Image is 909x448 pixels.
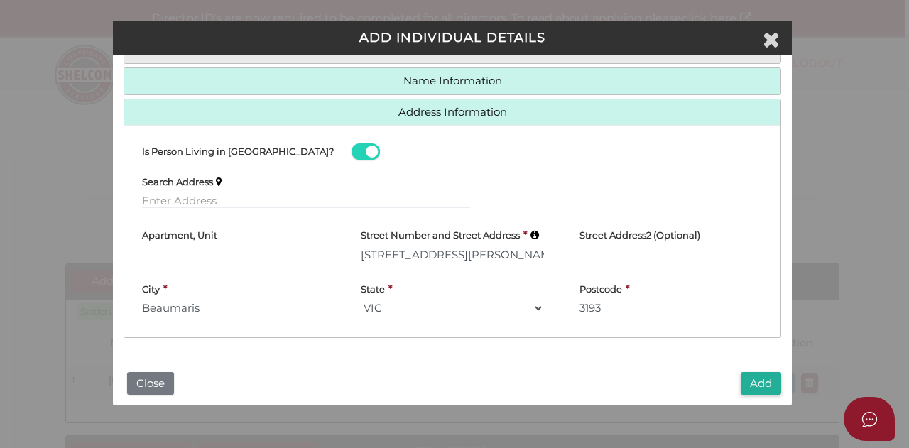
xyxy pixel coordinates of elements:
[579,284,622,294] h4: Postcode
[579,230,700,240] h4: Street Address2 (Optional)
[361,230,520,240] h4: Street Number and Street Address
[361,284,385,294] h4: State
[142,230,217,240] h4: Apartment, Unit
[844,397,895,441] button: Open asap
[530,230,539,241] i: Keep typing in your address(including suburb) until it appears
[361,246,544,262] input: Enter Australian Address
[741,372,781,395] button: Add
[127,372,174,395] button: Close
[142,284,160,294] h4: City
